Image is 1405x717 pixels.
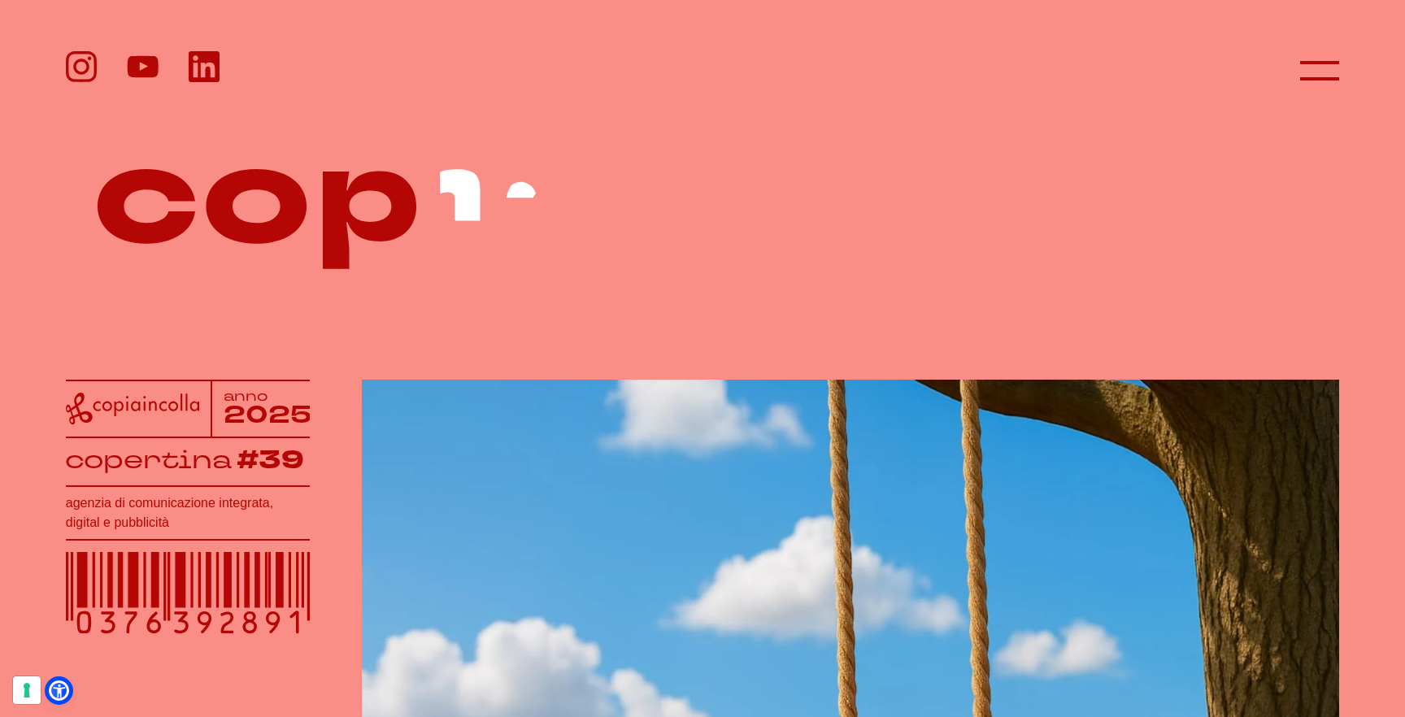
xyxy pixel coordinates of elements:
tspan: anno [224,387,268,405]
tspan: #39 [241,443,310,480]
h1: agenzia di comunicazione integrata, digital e pubblicità [66,493,311,532]
tspan: copertina [64,443,236,476]
a: Open Accessibility Menu [49,680,69,701]
tspan: 2025 [224,398,311,432]
button: Le tue preferenze relative al consenso per le tecnologie di tracciamento [13,676,41,704]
